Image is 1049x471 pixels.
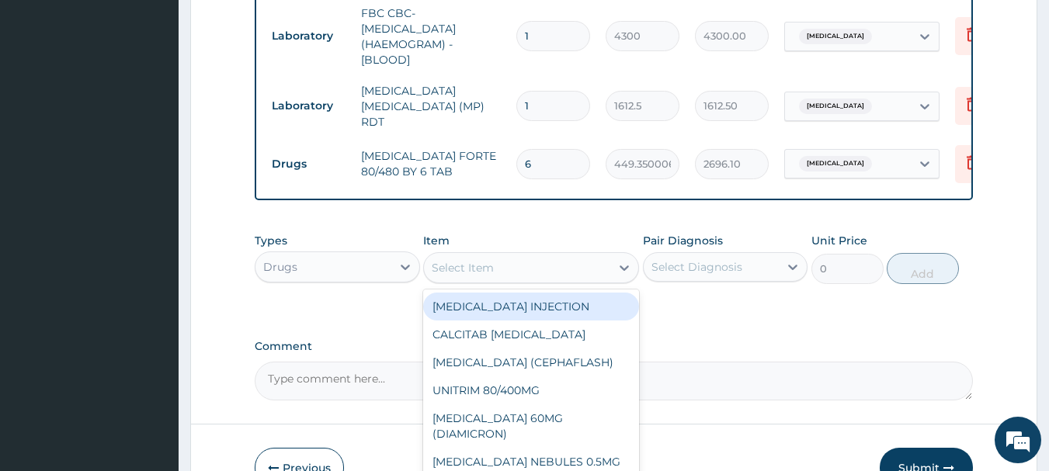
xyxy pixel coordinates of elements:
div: Drugs [263,259,297,275]
button: Add [887,253,959,284]
span: [MEDICAL_DATA] [799,156,872,171]
div: [MEDICAL_DATA] INJECTION [423,293,639,320]
label: Comment [255,340,974,353]
td: [MEDICAL_DATA] [MEDICAL_DATA] (MP) RDT [353,75,509,137]
div: CALCITAB [MEDICAL_DATA] [423,320,639,348]
label: Unit Price [811,233,867,248]
span: [MEDICAL_DATA] [799,99,872,114]
label: Item [423,233,450,248]
label: Pair Diagnosis [643,233,723,248]
div: [MEDICAL_DATA] 60MG (DIAMICRON) [423,404,639,448]
div: [MEDICAL_DATA] (CEPHAFLASH) [423,348,639,376]
div: Minimize live chat window [255,8,292,45]
label: Types [255,234,287,248]
img: d_794563401_company_1708531726252_794563401 [29,78,63,116]
td: Drugs [264,150,353,178]
td: [MEDICAL_DATA] FORTE 80/480 BY 6 TAB [353,140,509,187]
div: Chat with us now [81,87,261,107]
div: Select Item [432,260,494,275]
td: Laboratory [264,22,353,50]
span: We're online! [90,138,214,295]
div: UNITRIM 80/400MG [423,376,639,404]
span: [MEDICAL_DATA] [799,29,872,44]
textarea: Type your message and hit 'Enter' [8,310,296,364]
td: Laboratory [264,92,353,120]
div: Select Diagnosis [651,259,742,275]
